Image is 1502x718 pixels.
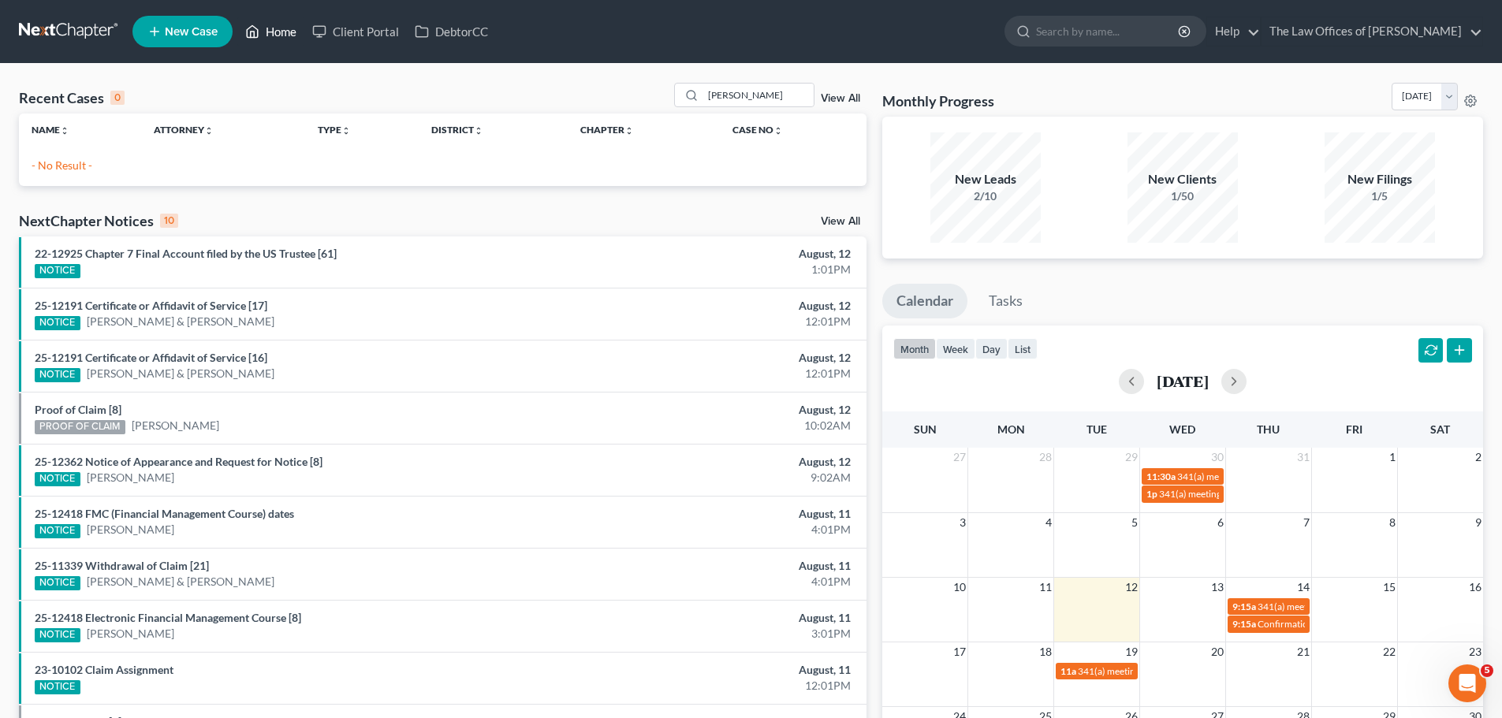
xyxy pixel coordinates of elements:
a: [PERSON_NAME] [87,522,174,538]
a: 25-12418 Electronic Financial Management Course [8] [35,611,301,624]
a: Home [237,17,304,46]
div: 12:01PM [589,366,851,381]
div: August, 12 [589,350,851,366]
div: August, 12 [589,298,851,314]
div: 9:02AM [589,470,851,485]
span: 18 [1038,642,1053,661]
span: 4 [1044,513,1053,532]
span: 10 [952,578,967,597]
i: unfold_more [773,126,783,136]
a: 25-12191 Certificate or Affidavit of Service [17] [35,299,267,312]
span: 341(a) meeting for [PERSON_NAME] & [PERSON_NAME] [1078,665,1314,677]
div: NOTICE [35,368,80,382]
div: NOTICE [35,472,80,486]
i: unfold_more [60,126,69,136]
a: 22-12925 Chapter 7 Final Account filed by the US Trustee [61] [35,247,337,260]
h2: [DATE] [1157,373,1209,389]
a: Typeunfold_more [318,124,351,136]
span: Thu [1257,422,1280,436]
div: 1/50 [1127,188,1238,204]
span: 2 [1474,448,1483,467]
div: NOTICE [35,264,80,278]
a: Case Nounfold_more [732,124,783,136]
div: NOTICE [35,524,80,538]
span: 8 [1388,513,1397,532]
div: PROOF OF CLAIM [35,420,125,434]
span: 29 [1124,448,1139,467]
a: 25-12362 Notice of Appearance and Request for Notice [8] [35,455,322,468]
span: 16 [1467,578,1483,597]
a: Proof of Claim [8] [35,403,121,416]
a: 23-10102 Claim Assignment [35,663,173,676]
a: Districtunfold_more [431,124,483,136]
button: month [893,338,936,359]
span: 7 [1302,513,1311,532]
span: 14 [1295,578,1311,597]
span: 11a [1060,665,1076,677]
a: [PERSON_NAME] [132,418,219,433]
a: [PERSON_NAME] & [PERSON_NAME] [87,366,274,381]
span: 17 [952,642,967,661]
a: Tasks [975,284,1037,318]
a: 25-11339 Withdrawal of Claim [21] [35,559,209,572]
span: 12 [1124,578,1139,597]
span: Sun [914,422,937,436]
div: August, 12 [589,402,851,418]
span: 9 [1474,513,1483,532]
button: day [975,338,1008,359]
a: Client Portal [304,17,407,46]
span: Wed [1169,422,1195,436]
span: 28 [1038,448,1053,467]
span: Mon [997,422,1025,436]
a: Help [1207,17,1260,46]
span: 9:15a [1232,618,1256,630]
div: New Filings [1325,170,1435,188]
input: Search by name... [1036,17,1180,46]
span: 21 [1295,642,1311,661]
a: [PERSON_NAME] [87,470,174,485]
div: 1:01PM [589,262,851,277]
span: 13 [1209,578,1225,597]
button: week [936,338,975,359]
span: 23 [1467,642,1483,661]
div: NextChapter Notices [19,211,178,230]
div: 10:02AM [589,418,851,433]
div: New Leads [930,170,1041,188]
div: 12:01PM [589,678,851,694]
div: NOTICE [35,680,80,694]
a: [PERSON_NAME] & [PERSON_NAME] [87,314,274,329]
span: 1p [1146,488,1157,500]
a: Attorneyunfold_more [154,124,214,136]
div: 3:01PM [589,626,851,642]
div: 4:01PM [589,574,851,590]
div: NOTICE [35,316,80,330]
span: 15 [1381,578,1397,597]
span: 3 [958,513,967,532]
span: 341(a) meeting for [PERSON_NAME] [1177,471,1329,482]
span: 5 [1481,664,1493,677]
div: NOTICE [35,628,80,642]
a: Calendar [882,284,967,318]
div: August, 12 [589,246,851,262]
span: 31 [1295,448,1311,467]
h3: Monthly Progress [882,91,994,110]
span: 30 [1209,448,1225,467]
div: 12:01PM [589,314,851,329]
span: 341(a) meeting for [PERSON_NAME] [1258,601,1410,612]
span: New Case [165,26,218,38]
a: 25-12418 FMC (Financial Management Course) dates [35,507,294,520]
div: 10 [160,214,178,228]
span: 27 [952,448,967,467]
i: unfold_more [474,126,483,136]
i: unfold_more [341,126,351,136]
div: 0 [110,91,125,105]
span: 6 [1216,513,1225,532]
span: Sat [1430,422,1450,436]
div: New Clients [1127,170,1238,188]
a: 25-12191 Certificate or Affidavit of Service [16] [35,351,267,364]
span: Fri [1346,422,1362,436]
p: - No Result - [32,158,854,173]
div: NOTICE [35,576,80,590]
a: DebtorCC [407,17,496,46]
span: 22 [1381,642,1397,661]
